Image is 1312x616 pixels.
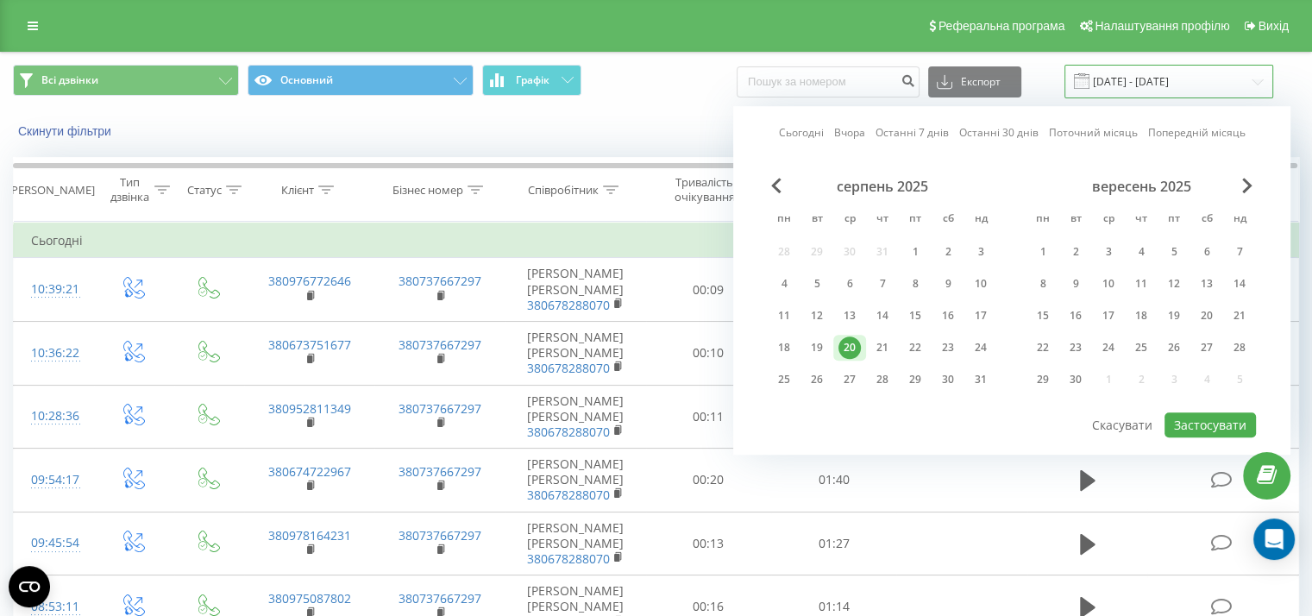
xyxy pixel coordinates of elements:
button: Графік [482,65,581,96]
span: Графік [516,74,549,86]
a: 380678288070 [527,360,610,376]
div: пн 22 вер 2025 р. [1026,335,1059,361]
div: нд 28 вер 2025 р. [1223,335,1256,361]
div: ср 20 серп 2025 р. [833,335,866,361]
div: пн 18 серп 2025 р. [768,335,800,361]
div: вт 26 серп 2025 р. [800,367,833,393]
div: 8 [904,273,926,295]
div: сб 6 вер 2025 р. [1190,239,1223,265]
div: вт 23 вер 2025 р. [1059,335,1092,361]
div: 15 [904,305,926,327]
div: нд 7 вер 2025 р. [1223,239,1256,265]
div: 28 [871,368,894,391]
td: [PERSON_NAME] [PERSON_NAME] [505,258,646,322]
div: 16 [1064,305,1087,327]
a: 380673751677 [268,336,351,353]
a: Поточний місяць [1049,125,1138,141]
div: Тривалість очікування [662,175,748,204]
div: чт 11 вер 2025 р. [1125,271,1158,297]
div: 10 [1097,273,1120,295]
div: ср 6 серп 2025 р. [833,271,866,297]
div: пт 26 вер 2025 р. [1158,335,1190,361]
div: вт 2 вер 2025 р. [1059,239,1092,265]
div: ср 10 вер 2025 р. [1092,271,1125,297]
div: 09:45:54 [31,526,77,560]
div: сб 20 вер 2025 р. [1190,303,1223,329]
div: 7 [871,273,894,295]
td: 00:13 [646,512,771,575]
div: пн 11 серп 2025 р. [768,303,800,329]
a: 380678288070 [527,424,610,440]
div: ср 24 вер 2025 р. [1092,335,1125,361]
div: нд 3 серп 2025 р. [964,239,997,265]
div: чт 28 серп 2025 р. [866,367,899,393]
abbr: п’ятниця [902,207,928,233]
div: пн 29 вер 2025 р. [1026,367,1059,393]
div: 14 [871,305,894,327]
div: вт 16 вер 2025 р. [1059,303,1092,329]
a: 380678288070 [527,297,610,313]
div: 10:28:36 [31,399,77,433]
td: 01:27 [771,512,896,575]
div: пн 15 вер 2025 р. [1026,303,1059,329]
div: чт 14 серп 2025 р. [866,303,899,329]
span: Вихід [1259,19,1289,33]
td: [PERSON_NAME] [PERSON_NAME] [505,449,646,512]
div: пт 15 серп 2025 р. [899,303,932,329]
div: ср 27 серп 2025 р. [833,367,866,393]
div: 27 [838,368,861,391]
button: Open CMP widget [9,566,50,607]
div: вт 19 серп 2025 р. [800,335,833,361]
div: 27 [1196,336,1218,359]
div: 4 [773,273,795,295]
div: Клієнт [281,183,314,198]
a: 380952811349 [268,400,351,417]
div: 20 [838,336,861,359]
a: 380678288070 [527,550,610,567]
div: 12 [1163,273,1185,295]
div: пн 25 серп 2025 р. [768,367,800,393]
span: Реферальна програма [938,19,1065,33]
div: 24 [1097,336,1120,359]
a: 380737667297 [399,273,481,289]
div: 9 [1064,273,1087,295]
td: [PERSON_NAME] [PERSON_NAME] [505,321,646,385]
div: пт 22 серп 2025 р. [899,335,932,361]
td: 00:20 [646,449,771,512]
a: 380678288070 [527,487,610,503]
div: нд 14 вер 2025 р. [1223,271,1256,297]
span: Previous Month [771,178,782,193]
abbr: неділя [1227,207,1252,233]
a: Останні 7 днів [876,125,949,141]
div: 10:39:21 [31,273,77,306]
abbr: понеділок [771,207,797,233]
abbr: понеділок [1030,207,1056,233]
td: 00:09 [646,258,771,322]
td: [PERSON_NAME] [PERSON_NAME] [505,385,646,449]
div: 26 [1163,336,1185,359]
abbr: четвер [869,207,895,233]
div: пт 5 вер 2025 р. [1158,239,1190,265]
a: Вчора [834,125,865,141]
abbr: четвер [1128,207,1154,233]
div: 7 [1228,241,1251,263]
div: Open Intercom Messenger [1253,519,1295,560]
td: Сьогодні [14,223,1299,258]
a: 380737667297 [399,400,481,417]
button: Основний [248,65,474,96]
a: 380978164231 [268,527,351,544]
div: 18 [773,336,795,359]
div: 14 [1228,273,1251,295]
div: 10 [970,273,992,295]
div: пт 19 вер 2025 р. [1158,303,1190,329]
div: сб 13 вер 2025 р. [1190,271,1223,297]
div: 23 [937,336,959,359]
div: чт 18 вер 2025 р. [1125,303,1158,329]
div: чт 25 вер 2025 р. [1125,335,1158,361]
div: нд 24 серп 2025 р. [964,335,997,361]
div: 5 [1163,241,1185,263]
button: Скинути фільтри [13,123,120,139]
div: 22 [1032,336,1054,359]
div: Співробітник [528,183,599,198]
a: Останні 30 днів [959,125,1039,141]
